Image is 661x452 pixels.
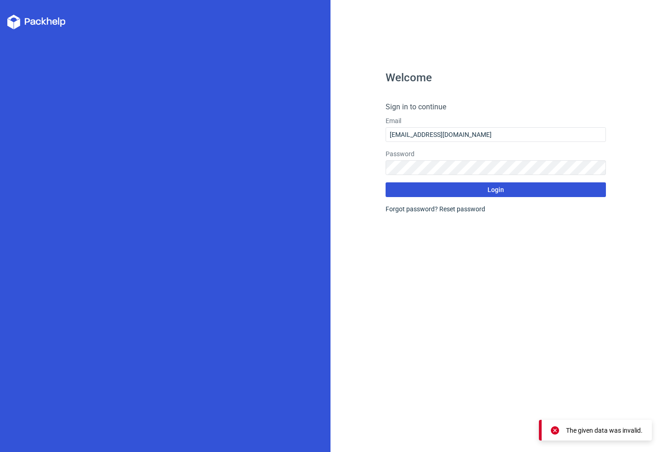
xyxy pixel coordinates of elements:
[439,205,485,213] a: Reset password
[566,426,643,435] div: The given data was invalid.
[487,186,504,193] span: Login
[386,102,606,113] h4: Sign in to continue
[386,116,606,125] label: Email
[386,204,606,214] div: Forgot password?
[386,72,606,83] h1: Welcome
[386,182,606,197] button: Login
[386,149,606,158] label: Password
